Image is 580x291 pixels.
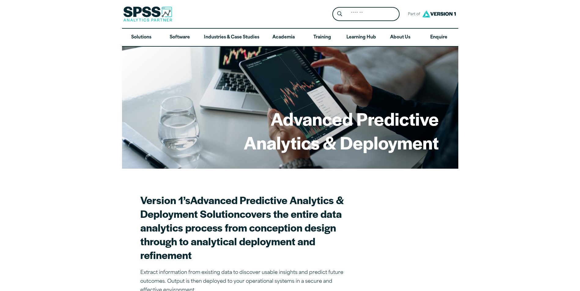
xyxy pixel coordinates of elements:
a: Learning Hub [342,29,381,46]
strong: Advanced Predictive Analytics & Deployment Solution [140,192,344,221]
h2: Version 1’s covers the entire data analytics process from conception design through to analytical... [140,193,344,262]
a: Training [303,29,341,46]
a: Enquire [419,29,458,46]
a: Academia [264,29,303,46]
a: About Us [381,29,419,46]
button: Search magnifying glass icon [334,9,345,20]
span: Part of [405,10,421,19]
h1: Advanced Predictive Analytics & Deployment [244,107,439,154]
img: SPSS Analytics Partner [123,6,172,22]
a: Industries & Case Studies [199,29,264,46]
img: Version1 Logo [421,8,457,20]
form: Site Header Search Form [332,7,400,21]
svg: Search magnifying glass icon [337,11,342,16]
a: Solutions [122,29,161,46]
a: Software [161,29,199,46]
nav: Desktop version of site main menu [122,29,458,46]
